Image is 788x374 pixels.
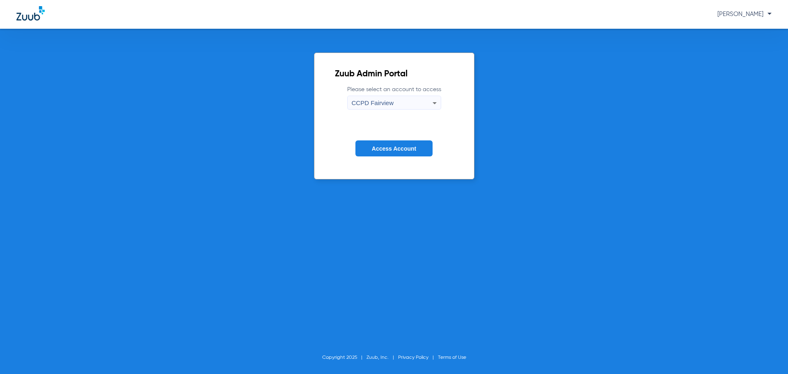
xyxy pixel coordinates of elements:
[367,353,398,362] li: Zuub, Inc.
[438,355,466,360] a: Terms of Use
[322,353,367,362] li: Copyright 2025
[717,11,772,17] span: [PERSON_NAME]
[398,355,428,360] a: Privacy Policy
[747,335,788,374] iframe: Chat Widget
[335,70,454,78] h2: Zuub Admin Portal
[352,99,394,106] span: CCPD Fairview
[372,145,416,152] span: Access Account
[16,6,45,21] img: Zuub Logo
[355,140,433,156] button: Access Account
[347,85,441,110] label: Please select an account to access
